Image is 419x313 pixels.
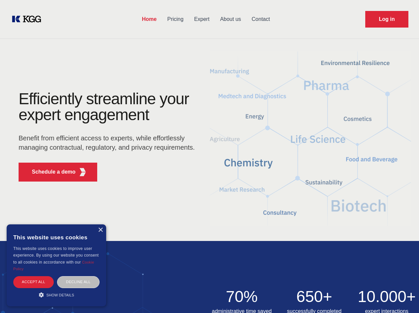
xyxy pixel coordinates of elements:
a: About us [215,11,246,28]
a: Contact [246,11,275,28]
span: Show details [46,293,74,297]
a: Request Demo [365,11,408,28]
a: Cookie Policy [13,260,94,271]
a: Expert [189,11,215,28]
div: Decline all [57,276,100,288]
img: KGG Fifth Element RED [210,43,411,234]
div: Accept all [13,276,54,288]
a: Pricing [162,11,189,28]
h2: 650+ [282,289,347,305]
h1: Efficiently streamline your expert engagement [19,91,199,123]
img: KGG Fifth Element RED [79,168,87,176]
div: Show details [13,291,100,298]
h2: 70% [210,289,274,305]
p: Schedule a demo [32,168,76,176]
div: Close [98,228,103,233]
iframe: Chat Widget [386,281,419,313]
div: This website uses cookies [13,229,100,245]
a: Home [137,11,162,28]
a: KOL Knowledge Platform: Talk to Key External Experts (KEE) [11,14,46,25]
span: This website uses cookies to improve user experience. By using our website you consent to all coo... [13,246,99,265]
p: Benefit from efficient access to experts, while effortlessly managing contractual, regulatory, an... [19,133,199,152]
button: Schedule a demoKGG Fifth Element RED [19,163,97,182]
